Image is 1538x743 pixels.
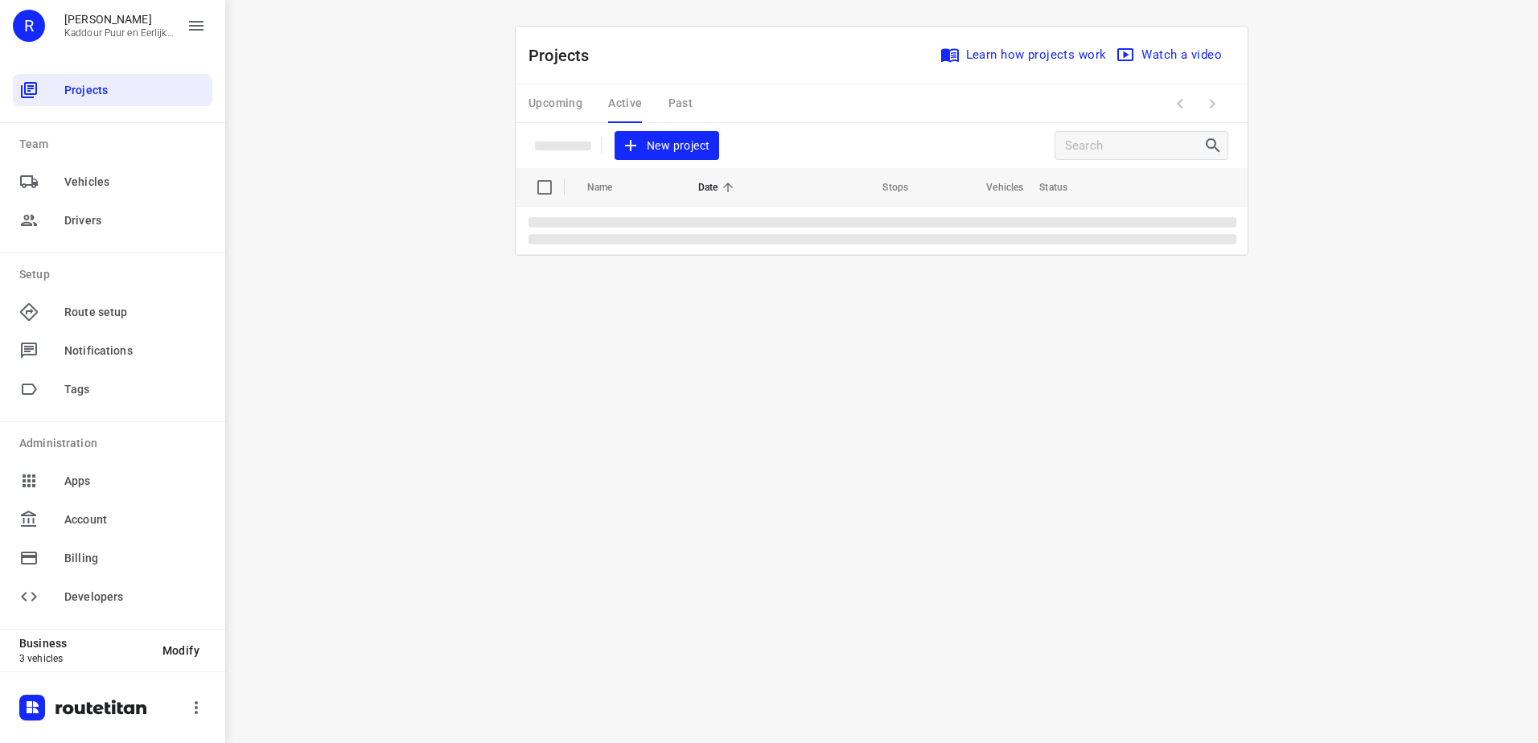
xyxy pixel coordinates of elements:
[13,74,212,106] div: Projects
[64,82,206,99] span: Projects
[862,178,908,197] span: Stops
[615,131,719,161] button: New project
[64,343,206,359] span: Notifications
[13,542,212,574] div: Billing
[64,13,174,26] p: Rachid Kaddour
[13,335,212,367] div: Notifications
[64,473,206,490] span: Apps
[64,304,206,321] span: Route setup
[13,296,212,328] div: Route setup
[19,653,150,664] p: 3 vehicles
[162,644,199,657] span: Modify
[64,212,206,229] span: Drivers
[64,550,206,567] span: Billing
[1203,136,1228,155] div: Search
[587,178,634,197] span: Name
[1196,88,1228,120] span: Next Page
[13,503,212,536] div: Account
[698,178,739,197] span: Date
[965,178,1023,197] span: Vehicles
[19,266,212,283] p: Setup
[64,27,174,39] p: Kaddour Puur en Eerlijk Vlees B.V.
[64,381,206,398] span: Tags
[64,174,206,191] span: Vehicles
[1065,133,1203,158] input: Search projects
[13,373,212,405] div: Tags
[528,43,602,68] p: Projects
[64,511,206,528] span: Account
[1039,178,1088,197] span: Status
[13,166,212,198] div: Vehicles
[19,637,150,650] p: Business
[13,465,212,497] div: Apps
[19,435,212,452] p: Administration
[13,204,212,236] div: Drivers
[64,589,206,605] span: Developers
[13,581,212,613] div: Developers
[13,10,45,42] div: R
[150,636,212,665] button: Modify
[624,136,709,156] span: New project
[19,136,212,153] p: Team
[1164,88,1196,120] span: Previous Page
